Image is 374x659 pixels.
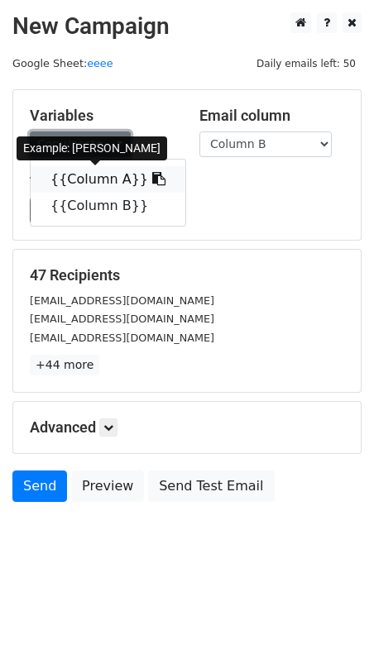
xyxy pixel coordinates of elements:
[30,266,344,284] h5: 47 Recipients
[30,418,344,437] h5: Advanced
[30,332,214,344] small: [EMAIL_ADDRESS][DOMAIN_NAME]
[12,470,67,502] a: Send
[251,57,362,69] a: Daily emails left: 50
[31,193,185,219] a: {{Column B}}
[87,57,113,69] a: eeee
[148,470,274,502] a: Send Test Email
[30,355,99,375] a: +44 more
[199,107,344,125] h5: Email column
[31,166,185,193] a: {{Column A}}
[12,57,113,69] small: Google Sheet:
[251,55,362,73] span: Daily emails left: 50
[30,313,214,325] small: [EMAIL_ADDRESS][DOMAIN_NAME]
[71,470,144,502] a: Preview
[17,136,167,160] div: Example: [PERSON_NAME]
[30,107,175,125] h5: Variables
[291,580,374,659] iframe: Chat Widget
[12,12,362,41] h2: New Campaign
[30,294,214,307] small: [EMAIL_ADDRESS][DOMAIN_NAME]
